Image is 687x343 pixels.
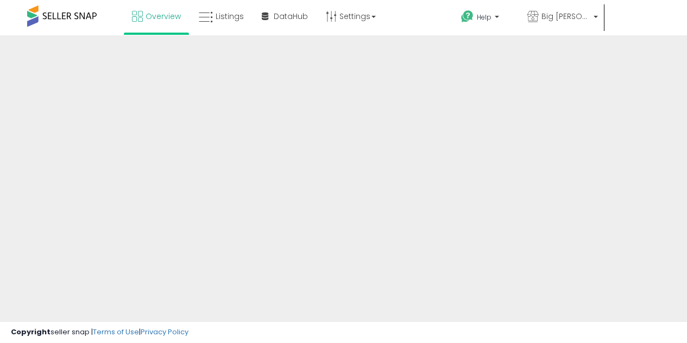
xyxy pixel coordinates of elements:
i: Get Help [461,10,474,23]
span: Help [477,13,491,22]
span: Big [PERSON_NAME] [541,11,590,22]
span: Listings [216,11,244,22]
a: Terms of Use [93,327,139,337]
div: seller snap | | [11,327,188,338]
span: Overview [146,11,181,22]
a: Privacy Policy [141,327,188,337]
a: Help [452,2,518,35]
strong: Copyright [11,327,51,337]
span: DataHub [274,11,308,22]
